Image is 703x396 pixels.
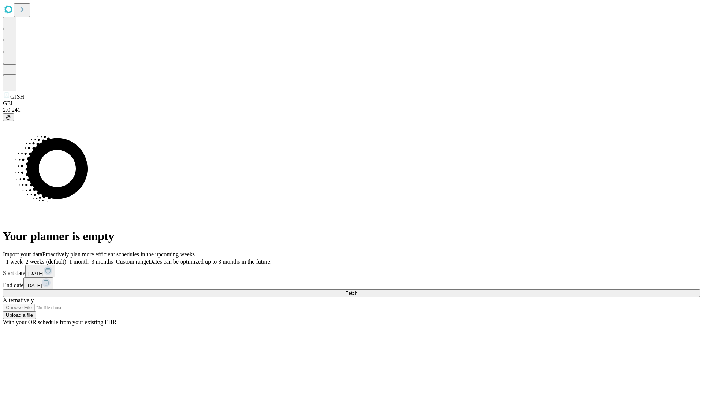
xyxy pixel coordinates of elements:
span: GJSH [10,93,24,100]
button: [DATE] [25,265,55,277]
span: With your OR schedule from your existing EHR [3,319,116,325]
span: [DATE] [26,283,42,288]
h1: Your planner is empty [3,230,700,243]
button: Upload a file [3,311,36,319]
div: GEI [3,100,700,107]
span: 3 months [92,258,113,265]
span: Dates can be optimized up to 3 months in the future. [149,258,271,265]
button: [DATE] [23,277,53,289]
div: Start date [3,265,700,277]
span: [DATE] [28,271,44,276]
span: Alternatively [3,297,34,303]
span: 1 week [6,258,23,265]
span: @ [6,114,11,120]
span: Fetch [345,290,357,296]
button: Fetch [3,289,700,297]
div: 2.0.241 [3,107,700,113]
span: Proactively plan more efficient schedules in the upcoming weeks. [42,251,196,257]
span: Custom range [116,258,149,265]
button: @ [3,113,14,121]
span: Import your data [3,251,42,257]
span: 1 month [69,258,89,265]
span: 2 weeks (default) [26,258,66,265]
div: End date [3,277,700,289]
